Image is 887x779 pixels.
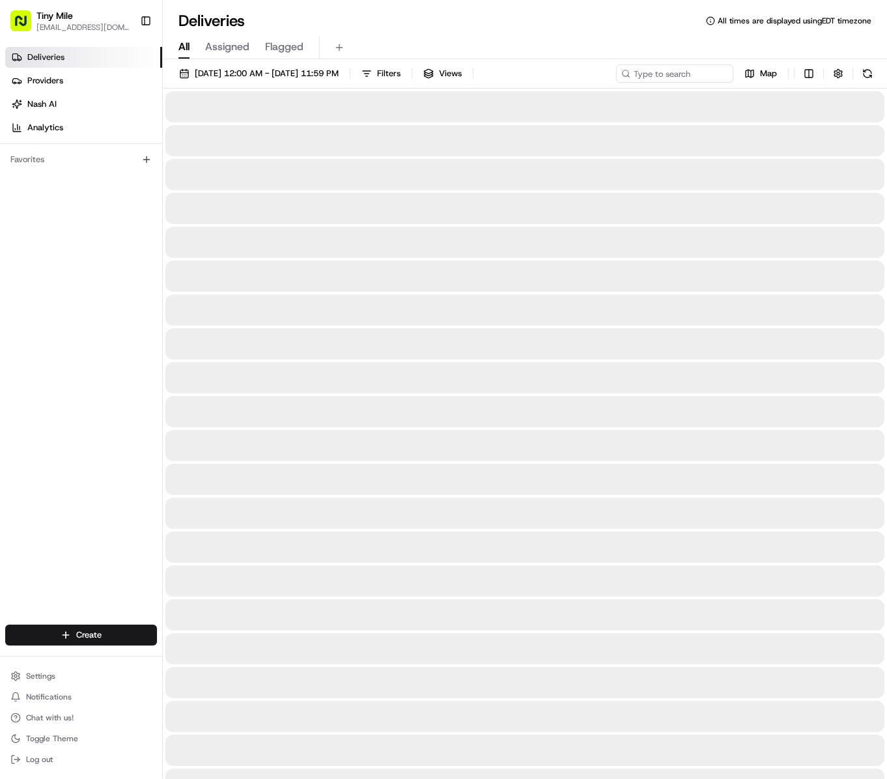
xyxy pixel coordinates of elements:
button: Settings [5,667,157,685]
div: Favorites [5,149,157,170]
span: Views [439,68,462,79]
button: Notifications [5,688,157,706]
button: Create [5,625,157,645]
span: Filters [377,68,401,79]
button: Filters [356,64,406,83]
button: Map [739,64,783,83]
span: All [178,39,190,55]
input: Type to search [616,64,733,83]
button: Log out [5,750,157,769]
span: Nash AI [27,98,57,110]
button: [EMAIL_ADDRESS][DOMAIN_NAME] [36,22,130,33]
button: Toggle Theme [5,729,157,748]
a: Nash AI [5,94,162,115]
span: Toggle Theme [26,733,78,744]
span: Analytics [27,122,63,134]
a: Analytics [5,117,162,138]
a: Deliveries [5,47,162,68]
a: Providers [5,70,162,91]
span: Providers [27,75,63,87]
button: [DATE] 12:00 AM - [DATE] 11:59 PM [173,64,345,83]
h1: Deliveries [178,10,245,31]
button: Views [417,64,468,83]
span: Chat with us! [26,713,74,723]
span: All times are displayed using EDT timezone [718,16,871,26]
span: Notifications [26,692,72,702]
span: Log out [26,754,53,765]
span: Settings [26,671,55,681]
button: Chat with us! [5,709,157,727]
button: Tiny Mile[EMAIL_ADDRESS][DOMAIN_NAME] [5,5,135,36]
button: Tiny Mile [36,9,73,22]
span: [DATE] 12:00 AM - [DATE] 11:59 PM [195,68,339,79]
span: Flagged [265,39,303,55]
span: Create [76,629,102,641]
span: Assigned [205,39,249,55]
button: Refresh [858,64,877,83]
span: Deliveries [27,51,64,63]
span: Map [760,68,777,79]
